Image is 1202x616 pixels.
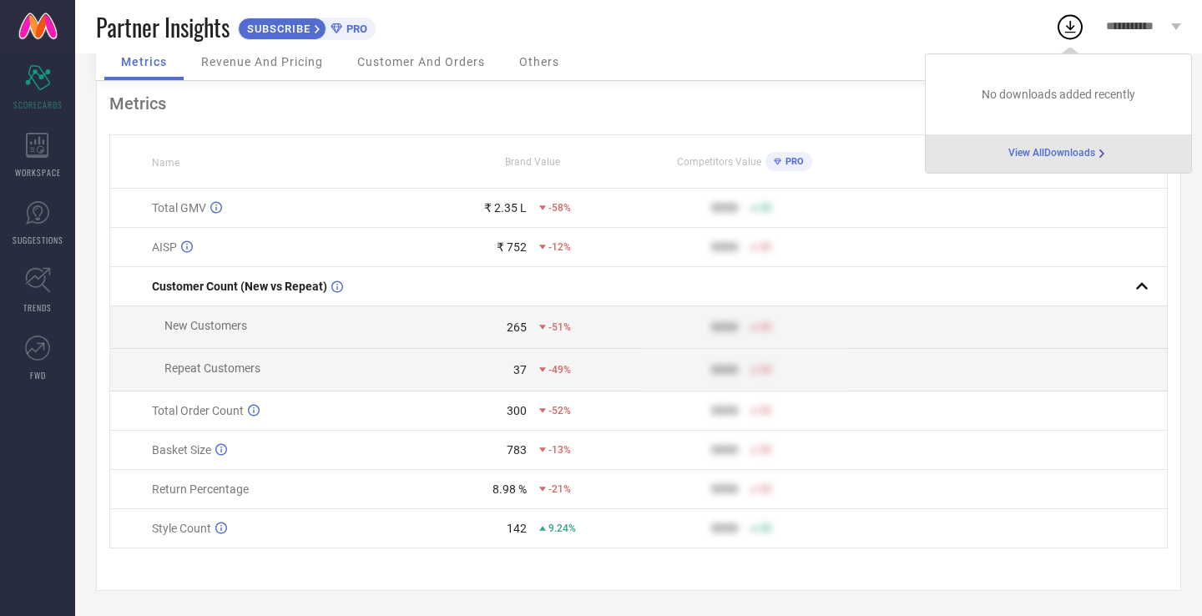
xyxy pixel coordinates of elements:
span: TRENDS [23,301,52,314]
span: AISP [152,240,177,254]
div: 265 [507,321,527,334]
span: SCORECARDS [13,98,63,111]
span: SUBSCRIBE [239,23,315,35]
span: -12% [548,241,571,253]
span: 9.24% [548,523,576,534]
span: Partner Insights [96,10,230,44]
div: 9999 [711,240,738,254]
span: Style Count [152,522,211,535]
div: 9999 [711,201,738,215]
span: Metrics [121,55,167,68]
div: ₹ 752 [497,240,527,254]
span: -13% [548,444,571,456]
span: 50 [760,321,771,333]
span: FWD [30,369,46,381]
a: SUBSCRIBEPRO [238,13,376,40]
span: Others [519,55,559,68]
span: PRO [342,23,367,35]
span: Customer Count (New vs Repeat) [152,280,327,293]
span: WORKSPACE [15,166,61,179]
span: -49% [548,364,571,376]
div: Metrics [109,93,1168,114]
span: 50 [760,241,771,253]
span: Revenue And Pricing [201,55,323,68]
span: Basket Size [152,443,211,457]
div: Open download page [1008,147,1109,160]
span: -21% [548,483,571,495]
div: 9999 [711,522,738,535]
span: Total GMV [152,201,206,215]
div: 9999 [711,404,738,417]
span: 50 [760,523,771,534]
div: 8.98 % [492,482,527,496]
span: Customer And Orders [357,55,485,68]
span: -51% [548,321,571,333]
div: 9999 [711,363,738,376]
div: Open download list [1055,12,1085,42]
div: 300 [507,404,527,417]
span: 50 [760,405,771,417]
span: PRO [781,156,804,167]
span: Repeat Customers [164,361,260,375]
span: Total Order Count [152,404,244,417]
span: 50 [760,444,771,456]
span: Brand Value [505,156,560,168]
span: New Customers [164,319,247,332]
div: 142 [507,522,527,535]
span: 50 [760,202,771,214]
div: 9999 [711,482,738,496]
span: Competitors Value [677,156,761,168]
span: 50 [760,364,771,376]
div: 9999 [711,443,738,457]
span: Name [152,157,179,169]
span: Return Percentage [152,482,249,496]
span: No downloads added recently [982,88,1135,101]
a: View AllDownloads [1008,147,1109,160]
div: 783 [507,443,527,457]
span: -58% [548,202,571,214]
div: 9999 [711,321,738,334]
div: 37 [513,363,527,376]
span: -52% [548,405,571,417]
span: View All Downloads [1008,147,1095,160]
span: SUGGESTIONS [13,234,63,246]
div: ₹ 2.35 L [484,201,527,215]
span: 50 [760,483,771,495]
